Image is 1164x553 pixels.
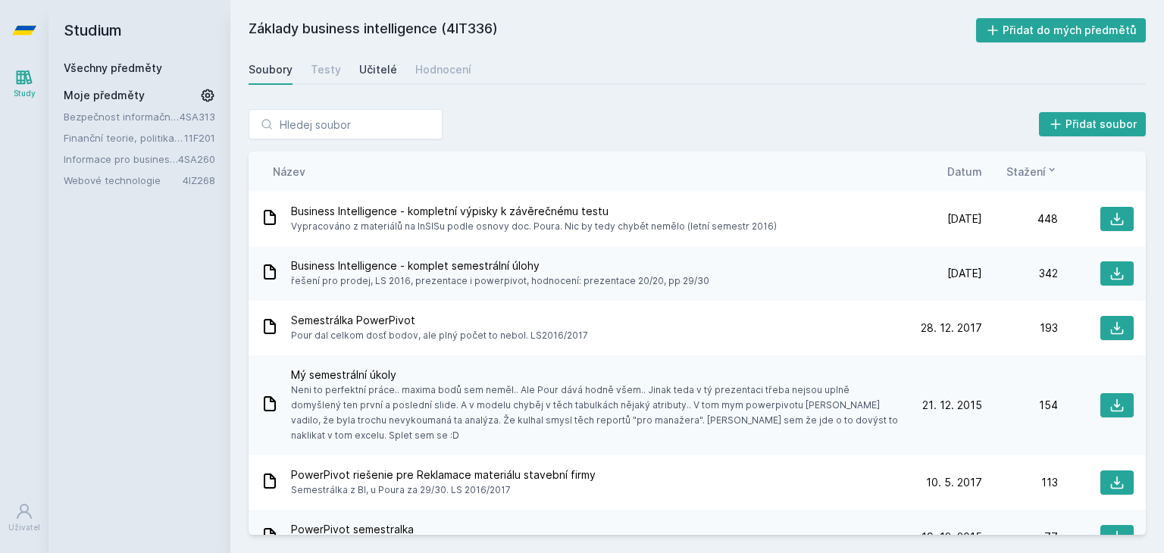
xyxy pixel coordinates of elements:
[982,211,1058,227] div: 448
[273,164,305,180] button: Název
[947,164,982,180] button: Datum
[291,258,709,273] span: Business Intelligence - komplet semestrální úlohy
[982,398,1058,413] div: 154
[291,522,549,537] span: PowerPivot semestralka
[291,313,588,328] span: Semestrálka PowerPivot
[982,530,1058,545] div: 77
[921,320,982,336] span: 28. 12. 2017
[291,367,900,383] span: Mý semestrální úkoly
[180,111,215,123] a: 4SA313
[1006,164,1058,180] button: Stažení
[291,273,709,289] span: řešení pro prodej, LS 2016, prezentace i powerpivot, hodnocení: prezentace 20/20, pp 29/30
[291,328,588,343] span: Pour dal celkom dosť bodov, ale plný počet to nebol. LS2016/2017
[64,61,162,74] a: Všechny předměty
[982,320,1058,336] div: 193
[921,530,982,545] span: 19. 12. 2015
[64,109,180,124] a: Bezpečnost informačních systémů
[359,62,397,77] div: Učitelé
[178,153,215,165] a: 4SA260
[291,204,777,219] span: Business Intelligence - kompletní výpisky k závěrečnému testu
[291,383,900,443] span: Neni to perfektní práce.. maxima bodů sem neměl.. Ale Pour dává hodně všem.. Jinak teda v tý prez...
[922,398,982,413] span: 21. 12. 2015
[415,55,471,85] a: Hodnocení
[415,62,471,77] div: Hodnocení
[982,266,1058,281] div: 342
[1006,164,1046,180] span: Stažení
[64,88,145,103] span: Moje předměty
[359,55,397,85] a: Učitelé
[926,475,982,490] span: 10. 5. 2017
[947,266,982,281] span: [DATE]
[982,475,1058,490] div: 113
[184,132,215,144] a: 11F201
[8,522,40,533] div: Uživatel
[3,61,45,107] a: Study
[1039,112,1147,136] button: Přidat soubor
[64,130,184,145] a: Finanční teorie, politika a instituce
[14,88,36,99] div: Study
[183,174,215,186] a: 4IZ268
[249,18,976,42] h2: Základy business intelligence (4IT336)
[976,18,1147,42] button: Přidat do mých předmětů
[291,467,596,483] span: PowerPivot riešenie pre Reklamace materiálu stavební firmy
[64,152,178,167] a: Informace pro business (v angličtině)
[249,55,293,85] a: Soubory
[64,173,183,188] a: Webové technologie
[249,109,443,139] input: Hledej soubor
[311,62,341,77] div: Testy
[3,495,45,541] a: Uživatel
[249,62,293,77] div: Soubory
[311,55,341,85] a: Testy
[291,483,596,498] span: Semestrálka z BI, u Poura za 29/30. LS 2016/2017
[291,219,777,234] span: Vypracováno z materiálů na InSISu podle osnovy doc. Poura. Nic by tedy chybět nemělo (letní semes...
[947,211,982,227] span: [DATE]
